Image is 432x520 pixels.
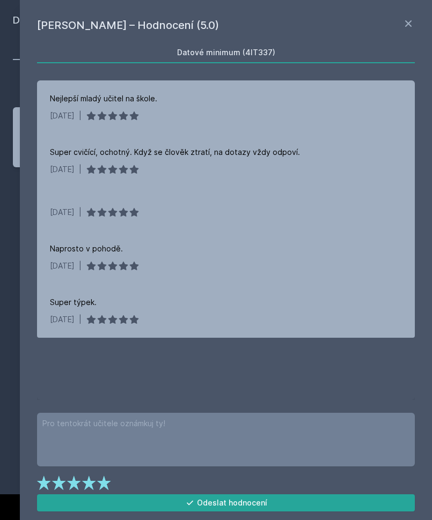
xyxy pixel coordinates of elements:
a: [PERSON_NAME] 3 hodnocení 5.0 [13,107,419,137]
div: | [79,164,82,175]
div: Super cvičící, ochotný. Když se člověk ztratí, na dotazy vždy odpoví. [50,147,300,158]
h2: Datové minimum (4IT337) [13,13,299,30]
div: [DATE] [50,110,75,121]
a: [PERSON_NAME] 5 hodnocení 5.0 [13,137,419,167]
div: [DATE] [50,164,75,175]
a: Soubory [13,39,106,60]
div: | [79,110,82,121]
div: Nejlepší mladý učitel na škole. [50,93,157,104]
